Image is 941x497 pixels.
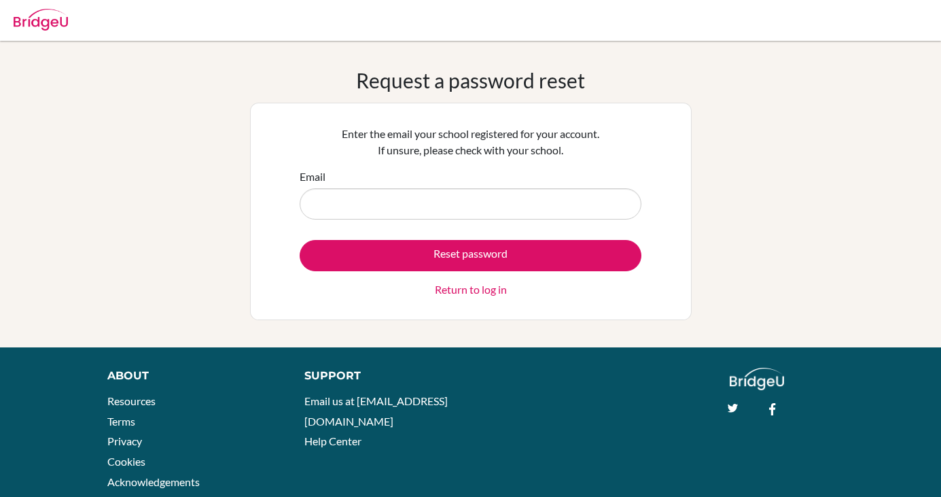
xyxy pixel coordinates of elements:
[107,368,274,384] div: About
[304,434,361,447] a: Help Center
[14,9,68,31] img: Bridge-U
[304,368,457,384] div: Support
[107,415,135,428] a: Terms
[300,169,325,185] label: Email
[356,68,585,92] h1: Request a password reset
[304,394,448,428] a: Email us at [EMAIL_ADDRESS][DOMAIN_NAME]
[107,434,142,447] a: Privacy
[107,394,156,407] a: Resources
[300,240,641,271] button: Reset password
[107,455,145,468] a: Cookies
[435,281,507,298] a: Return to log in
[300,126,641,158] p: Enter the email your school registered for your account. If unsure, please check with your school.
[107,475,200,488] a: Acknowledgements
[730,368,785,390] img: logo_white@2x-f4f0deed5e89b7ecb1c2cc34c3e3d731f90f0f143d5ea2071677605dd97b5244.png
